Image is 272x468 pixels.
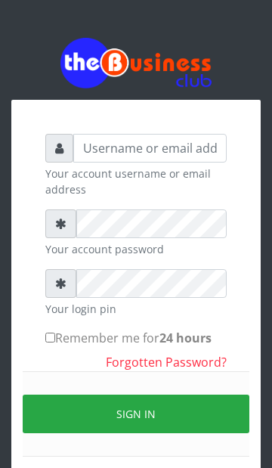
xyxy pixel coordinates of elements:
button: Sign in [23,395,249,433]
small: Your account password [45,241,227,257]
a: Forgotten Password? [106,354,227,370]
input: Remember me for24 hours [45,333,55,342]
label: Remember me for [45,329,212,347]
small: Your account username or email address [45,166,227,197]
input: Username or email address [73,134,227,163]
small: Your login pin [45,301,227,317]
b: 24 hours [159,330,212,346]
